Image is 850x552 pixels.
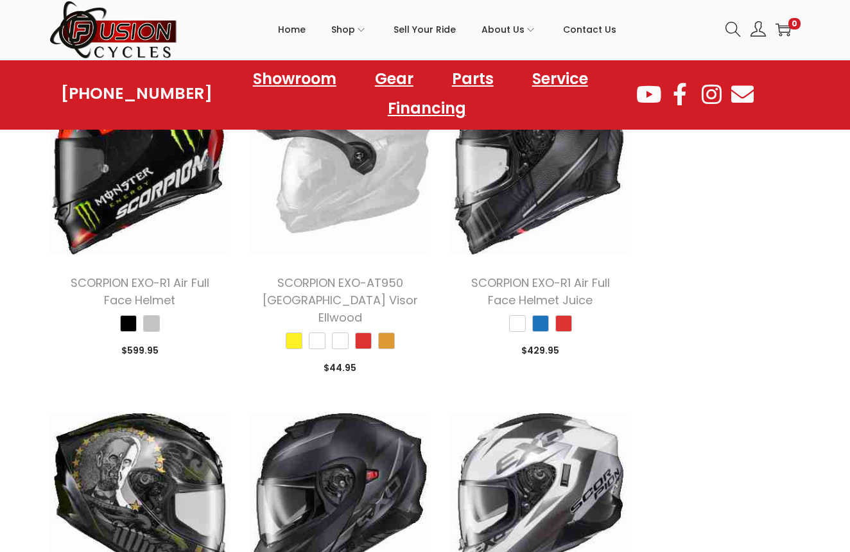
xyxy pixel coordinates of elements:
[450,74,631,255] img: Product image
[481,1,537,58] a: About Us
[563,1,616,58] a: Contact Us
[178,1,716,58] nav: Primary navigation
[121,344,159,357] span: 599.95
[212,64,635,123] nav: Menu
[394,1,456,58] a: Sell Your Ride
[324,361,329,374] span: $
[61,85,212,103] a: [PHONE_NUMBER]
[439,64,507,94] a: Parts
[331,13,355,46] span: Shop
[278,13,306,46] span: Home
[278,1,306,58] a: Home
[481,13,525,46] span: About Us
[471,275,610,308] a: SCORPION EXO-R1 Air Full Face Helmet Juice
[519,64,601,94] a: Service
[324,361,356,374] span: 44.95
[521,344,527,357] span: $
[375,94,479,123] a: Financing
[331,1,368,58] a: Shop
[563,13,616,46] span: Contact Us
[263,275,418,325] a: SCORPION EXO-AT950 [GEOGRAPHIC_DATA] Visor Ellwood
[776,22,791,37] a: 0
[394,13,456,46] span: Sell Your Ride
[240,64,349,94] a: Showroom
[71,275,209,308] a: SCORPION EXO-R1 Air Full Face Helmet
[250,74,431,255] img: Product image
[121,344,127,357] span: $
[521,344,559,357] span: 429.95
[362,64,426,94] a: Gear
